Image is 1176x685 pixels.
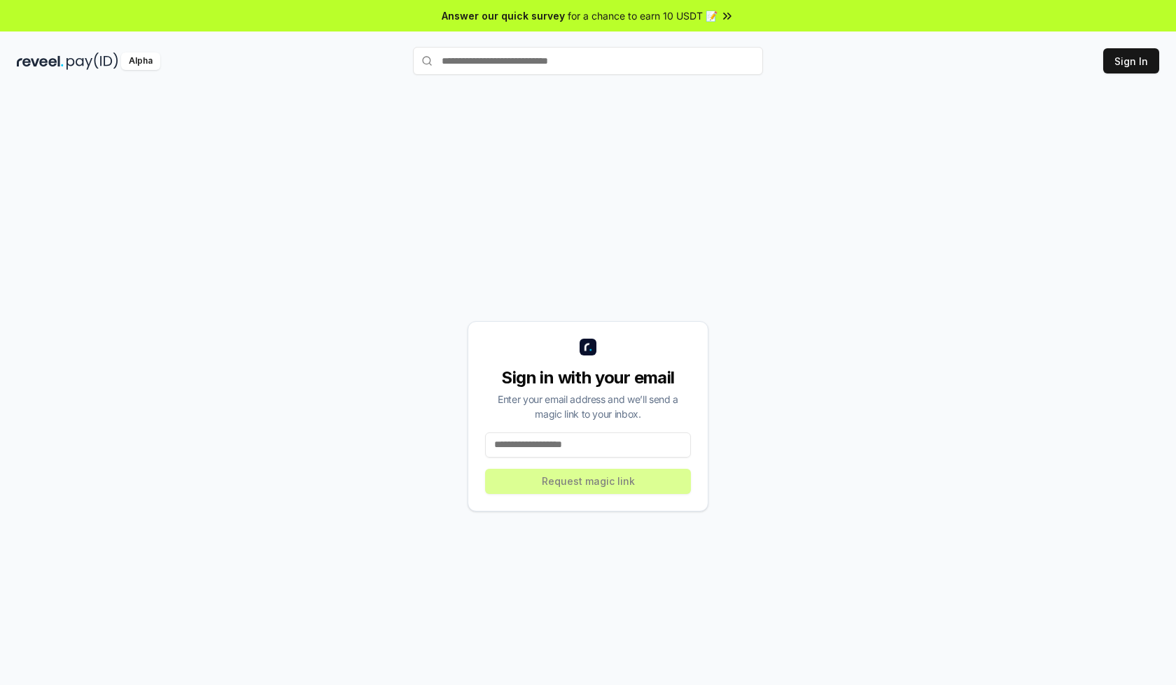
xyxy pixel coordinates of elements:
[580,339,596,355] img: logo_small
[442,8,565,23] span: Answer our quick survey
[1103,48,1159,73] button: Sign In
[121,52,160,70] div: Alpha
[17,52,64,70] img: reveel_dark
[485,367,691,389] div: Sign in with your email
[66,52,118,70] img: pay_id
[485,392,691,421] div: Enter your email address and we’ll send a magic link to your inbox.
[568,8,717,23] span: for a chance to earn 10 USDT 📝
